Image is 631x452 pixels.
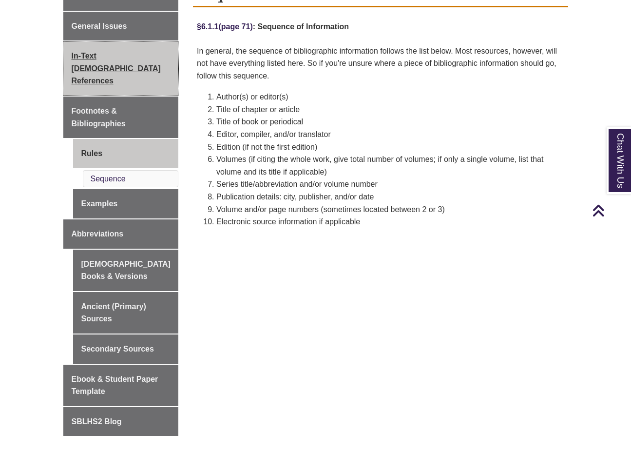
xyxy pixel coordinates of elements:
a: Examples [73,189,179,218]
span: Abbreviations [72,230,124,238]
a: Ancient (Primary) Sources [73,292,179,334]
span: In-Text [DEMOGRAPHIC_DATA] References [72,52,161,85]
a: Back to Top [592,204,629,217]
a: (page 71) [218,22,252,31]
span: if you're unsure where a piece of bibliographic information should go [319,59,554,67]
li: Author(s) or editor(s) [216,91,564,103]
a: General Issues [63,12,179,41]
a: Secondary Sources [73,334,179,364]
li: Edition (if not the first edition) [216,141,564,154]
a: §6.1.1 [197,22,218,31]
a: Abbreviations [63,219,179,249]
span: General Issues [72,22,127,30]
span: Ebook & Student Paper Template [72,375,158,396]
strong: : Sequence of Information [218,22,349,31]
a: [DEMOGRAPHIC_DATA] Books & Versions [73,250,179,291]
a: Ebook & Student Paper Template [63,365,179,406]
p: In general, the sequence of bibliographic information follows the list below. Most resources, how... [197,41,564,86]
a: Rules [73,139,179,168]
span: SBLHS2 Blog [72,417,122,426]
li: Editor, compiler, and/or translator [216,128,564,141]
a: Sequence [91,175,126,183]
a: Footnotes & Bibliographies [63,97,179,138]
span: , follow this sequence. [197,59,556,80]
li: Title of chapter or article [216,103,564,116]
li: Title of book or periodical [216,116,564,128]
li: Publication details: city, publisher, and/or date [216,191,564,203]
li: Electronic source information if applicable [216,216,564,228]
li: Series title/abbreviation and/or volume number [216,178,564,191]
span: Footnotes & Bibliographies [72,107,126,128]
li: Volumes (if citing the whole work, give total number of volumes; if only a single volume, list th... [216,153,564,178]
a: SBLHS2 Blog [63,407,179,436]
a: In-Text [DEMOGRAPHIC_DATA] References [63,41,179,96]
li: Volume and/or page numbers (sometimes located between 2 or 3) [216,203,564,216]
